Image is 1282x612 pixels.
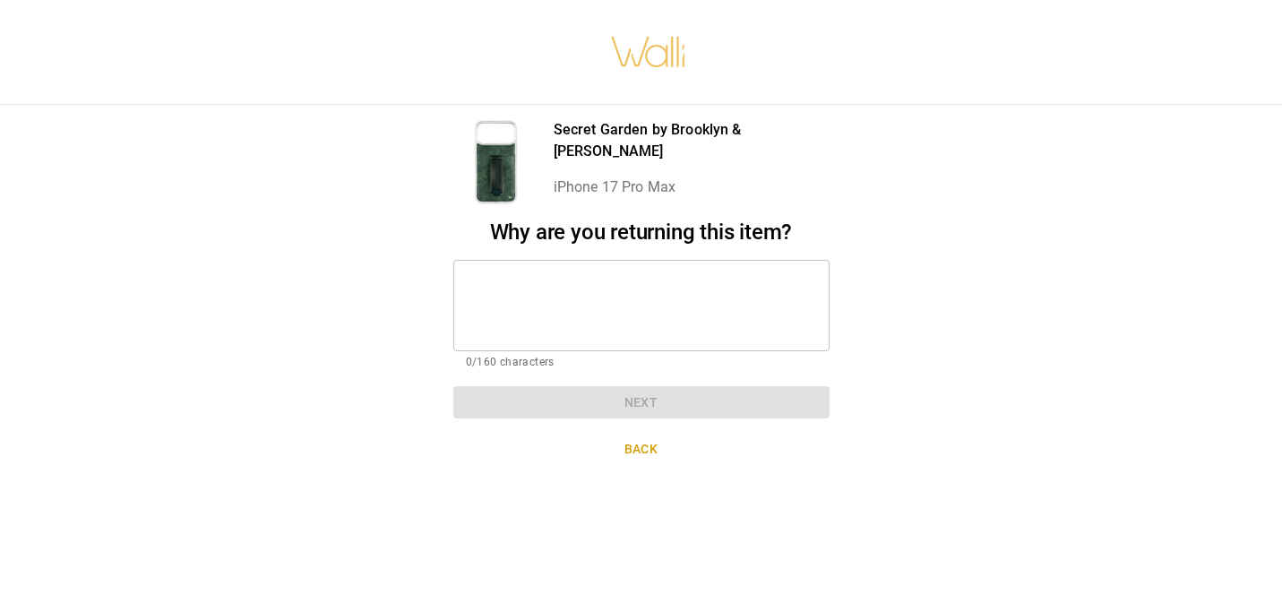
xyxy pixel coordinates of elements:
[554,177,830,198] p: iPhone 17 Pro Max
[466,354,817,372] p: 0/160 characters
[554,119,830,162] p: Secret Garden by Brooklyn & [PERSON_NAME]
[610,13,687,91] img: walli-inc.myshopify.com
[453,220,830,246] h2: Why are you returning this item?
[453,433,830,466] button: Back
